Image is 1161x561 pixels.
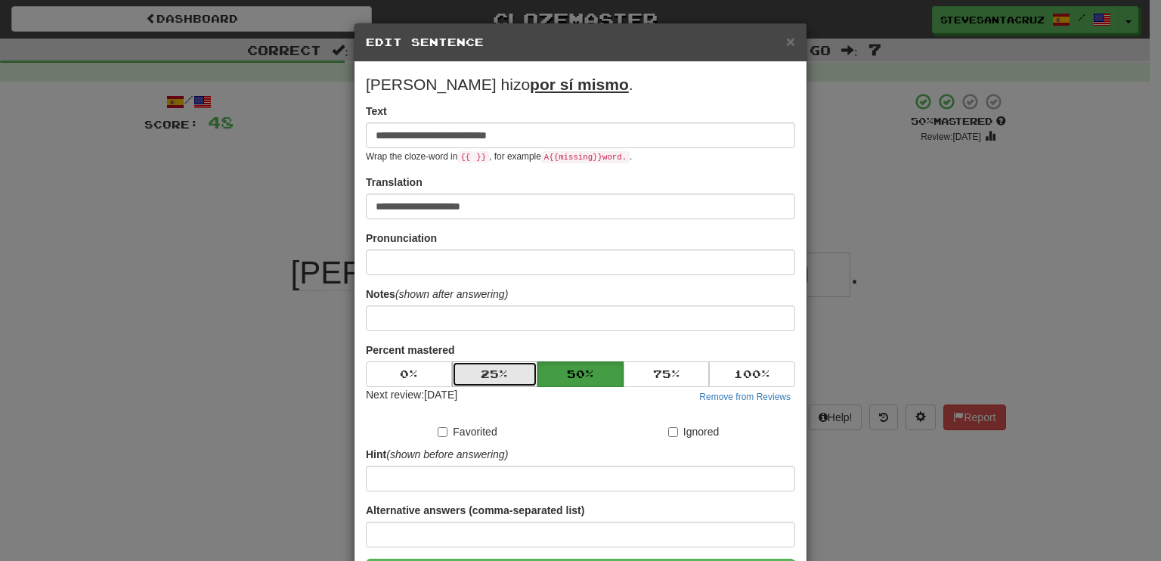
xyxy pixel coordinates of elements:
[709,361,795,387] button: 100%
[786,33,795,49] button: Close
[366,361,452,387] button: 0%
[786,33,795,50] span: ×
[366,361,795,387] div: Percent mastered
[366,35,795,50] h5: Edit Sentence
[366,387,457,405] div: Next review: [DATE]
[530,76,629,93] u: por sí mismo
[695,389,795,405] button: Remove from Reviews
[386,448,508,460] em: (shown before answering)
[668,427,678,437] input: Ignored
[668,424,719,439] label: Ignored
[366,342,455,358] label: Percent mastered
[457,151,473,163] code: {{
[473,151,489,163] code: }}
[366,73,795,96] p: [PERSON_NAME] hizo .
[438,424,497,439] label: Favorited
[541,151,630,163] code: A {{ missing }} word.
[366,175,423,190] label: Translation
[537,361,624,387] button: 50%
[366,231,437,246] label: Pronunciation
[366,104,387,119] label: Text
[624,361,710,387] button: 75%
[438,427,447,437] input: Favorited
[452,361,538,387] button: 25%
[395,288,508,300] em: (shown after answering)
[366,503,584,518] label: Alternative answers (comma-separated list)
[366,287,508,302] label: Notes
[366,447,508,462] label: Hint
[366,151,632,162] small: Wrap the cloze-word in , for example .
